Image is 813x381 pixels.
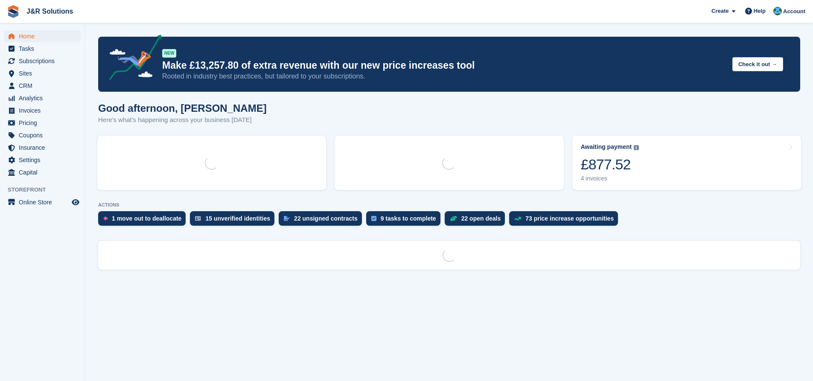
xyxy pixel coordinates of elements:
[8,186,85,194] span: Storefront
[19,55,70,67] span: Subscriptions
[19,142,70,154] span: Insurance
[98,115,267,125] p: Here's what's happening across your business [DATE]
[195,216,201,221] img: verify_identity-adf6edd0f0f0b5bbfe63781bf79b02c33cf7c696d77639b501bdc392416b5a36.svg
[112,215,181,222] div: 1 move out to deallocate
[4,92,81,104] a: menu
[7,5,20,18] img: stora-icon-8386f47178a22dfd0bd8f6a31ec36ba5ce8667c1dd55bd0f319d3a0aa187defe.svg
[634,145,639,150] img: icon-info-grey-7440780725fd019a000dd9b08b2336e03edf1995a4989e88bcd33f0948082b44.svg
[711,7,728,15] span: Create
[381,215,436,222] div: 9 tasks to complete
[445,211,510,230] a: 22 open deals
[102,35,162,83] img: price-adjustments-announcement-icon-8257ccfd72463d97f412b2fc003d46551f7dbcb40ab6d574587a9cd5c0d94...
[98,211,190,230] a: 1 move out to deallocate
[4,196,81,208] a: menu
[581,175,639,182] div: 4 invoices
[19,129,70,141] span: Coupons
[4,154,81,166] a: menu
[773,7,782,15] img: Macie Adcock
[754,7,766,15] span: Help
[4,142,81,154] a: menu
[19,67,70,79] span: Sites
[4,166,81,178] a: menu
[581,156,639,173] div: £877.52
[450,215,457,221] img: deal-1b604bf984904fb50ccaf53a9ad4b4a5d6e5aea283cecdc64d6e3604feb123c2.svg
[19,154,70,166] span: Settings
[4,105,81,116] a: menu
[4,43,81,55] a: menu
[190,211,279,230] a: 15 unverified identities
[783,7,805,16] span: Account
[4,55,81,67] a: menu
[279,211,366,230] a: 22 unsigned contracts
[572,136,801,190] a: Awaiting payment £877.52 4 invoices
[98,102,267,114] h1: Good afternoon, [PERSON_NAME]
[19,30,70,42] span: Home
[205,215,270,222] div: 15 unverified identities
[371,216,376,221] img: task-75834270c22a3079a89374b754ae025e5fb1db73e45f91037f5363f120a921f8.svg
[509,211,622,230] a: 73 price increase opportunities
[19,43,70,55] span: Tasks
[4,30,81,42] a: menu
[103,216,108,221] img: move_outs_to_deallocate_icon-f764333ba52eb49d3ac5e1228854f67142a1ed5810a6f6cc68b1a99e826820c5.svg
[4,117,81,129] a: menu
[98,202,800,208] p: ACTIONS
[581,143,632,151] div: Awaiting payment
[4,80,81,92] a: menu
[162,59,726,72] p: Make £13,257.80 of extra revenue with our new price increases tool
[162,49,176,58] div: NEW
[461,215,501,222] div: 22 open deals
[19,92,70,104] span: Analytics
[732,57,783,71] button: Check it out →
[19,105,70,116] span: Invoices
[514,217,521,221] img: price_increase_opportunities-93ffe204e8149a01c8c9dc8f82e8f89637d9d84a8eef4429ea346261dce0b2c0.svg
[23,4,76,18] a: J&R Solutions
[19,166,70,178] span: Capital
[162,72,726,81] p: Rooted in industry best practices, but tailored to your subscriptions.
[4,129,81,141] a: menu
[366,211,445,230] a: 9 tasks to complete
[19,80,70,92] span: CRM
[19,196,70,208] span: Online Store
[525,215,614,222] div: 73 price increase opportunities
[70,197,81,207] a: Preview store
[294,215,358,222] div: 22 unsigned contracts
[4,67,81,79] a: menu
[19,117,70,129] span: Pricing
[284,216,290,221] img: contract_signature_icon-13c848040528278c33f63329250d36e43548de30e8caae1d1a13099fd9432cc5.svg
